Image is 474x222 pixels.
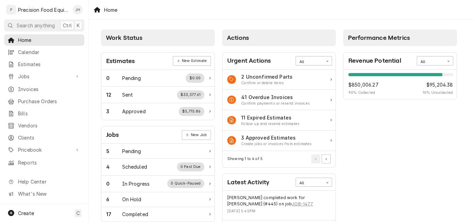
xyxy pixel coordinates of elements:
div: Card: Estimates [101,52,215,120]
span: $850,006.27 [348,81,379,88]
span: Jobs [18,73,70,80]
div: Card Title [106,56,135,66]
div: Card Data Filter Control [296,178,332,187]
a: Action Item [222,110,336,131]
span: Purchase Orders [18,98,81,105]
div: Action Item Title [241,73,293,80]
div: Action Item Title [241,94,310,101]
div: Card Column Header [343,29,457,46]
a: Invoices [4,83,84,95]
div: Jason Hertel's Avatar [73,5,83,15]
a: Clients [4,132,84,143]
div: Work Status Count [106,180,122,187]
div: Work Status Title [122,163,147,170]
div: Card Title [227,56,271,65]
a: Work Status [101,103,214,119]
span: $95,204.38 [423,81,453,88]
a: Go to What's New [4,188,84,199]
div: Card: Urgent Actions [222,52,336,168]
div: Card Data [222,70,336,151]
div: Work Status Title [122,180,150,187]
div: All [299,59,320,65]
div: Card: Jobs [101,126,215,222]
div: Precision Food Equipment LLC [18,6,69,14]
a: Action Item [222,90,336,110]
span: Pricebook [18,146,70,153]
a: Work Status [101,192,214,207]
div: All [299,180,320,186]
span: 90 % Collected [348,90,379,96]
a: Work Status [101,70,214,87]
div: Card Data [101,70,214,120]
div: Event Details [227,195,331,216]
a: Estimates [4,59,84,70]
span: Clients [18,134,81,141]
div: Card Link Button [173,56,211,66]
div: Action Item Title [241,134,312,141]
div: Revenue Potential Collected [423,81,453,96]
a: Calendar [4,46,84,58]
div: Current Page Details [227,156,263,162]
div: Card Column Header [222,29,336,46]
div: P [6,5,16,15]
div: Event Timestamp [227,208,331,214]
div: Card Column Content [343,46,457,119]
div: Work Status Supplemental Data [167,179,204,188]
div: Card Header [344,53,457,70]
a: Work Status [101,176,214,192]
div: Work Status Count [106,196,122,203]
div: All [421,59,441,65]
a: Reports [4,157,84,168]
div: Work Status Count [106,163,122,170]
div: Work Status Count [106,148,122,155]
div: Work Status Supplemental Data [186,73,204,82]
div: Work Status Count [106,108,122,115]
div: Card Footer: Pagination [222,151,336,167]
a: Work Status [101,207,214,222]
span: Calendar [18,48,81,56]
a: Go to Jobs [4,71,84,82]
div: Revenue Potential Collected [348,81,379,96]
div: Event String [227,195,331,207]
div: Work Status Title [122,211,148,218]
span: What's New [18,190,80,197]
div: Work Status [101,159,214,175]
span: Invoices [18,86,81,93]
div: Card Data [101,144,214,222]
a: Work Status [101,144,214,159]
div: Revenue Potential [344,70,457,99]
span: Bills [18,110,81,117]
div: Card Title [227,178,269,187]
a: Action Item [222,70,336,90]
a: New Job [182,130,211,140]
div: Work Status Count [106,74,122,82]
span: Search anything [17,22,55,29]
a: Action Item [222,131,336,151]
div: Card Title [106,130,119,140]
div: Card Header [101,53,214,70]
span: Vendors [18,122,81,129]
span: K [77,22,80,29]
div: Work Status Supplemental Data [177,162,205,171]
div: Card: Revenue Potential [343,52,457,100]
div: Card Link Button [182,130,211,140]
span: 10 % Uncollected [423,90,453,96]
span: Create [18,210,34,216]
div: Action Item Suggestion [241,101,310,106]
div: Card Data [344,70,457,99]
a: Vendors [4,120,84,131]
div: Action Item Suggestion [241,121,299,127]
div: Work Status Title [122,74,141,82]
div: Work Status Supplemental Data [177,90,205,99]
button: Go to Previous Page [311,154,320,163]
div: Pagination Controls [310,154,331,163]
a: New Estimate [173,56,211,66]
div: Work Status Supplemental Data [179,107,204,116]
